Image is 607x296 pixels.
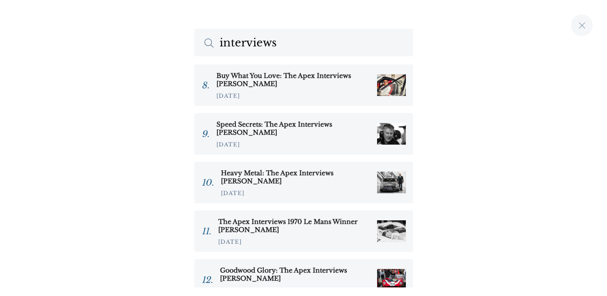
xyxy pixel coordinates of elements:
[220,266,370,282] h3: Goodwood Glory: The Apex Interviews [PERSON_NAME]
[216,72,370,88] h3: Buy What You Love: The Apex Interviews [PERSON_NAME]
[194,64,413,106] a: Buy What You Love: The Apex Interviews [PERSON_NAME] [DATE]
[194,162,413,203] a: Heavy Metal: The Apex Interviews [PERSON_NAME] [DATE]
[194,210,413,252] a: The Apex Interviews 1970 Le Mans Winner [PERSON_NAME] [DATE]
[194,113,413,155] a: Speed Secrets: The Apex Interviews [PERSON_NAME] [DATE]
[194,29,413,56] input: Search The Apex by Custodian
[218,218,370,234] h3: The Apex Interviews 1970 Le Mans Winner [PERSON_NAME]
[221,190,244,196] time: [DATE]
[218,238,242,245] time: [DATE]
[216,92,240,99] time: [DATE]
[220,287,243,294] time: [DATE]
[221,169,370,185] h3: Heavy Metal: The Apex Interviews [PERSON_NAME]
[216,141,240,148] time: [DATE]
[216,120,370,137] h3: Speed Secrets: The Apex Interviews [PERSON_NAME]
